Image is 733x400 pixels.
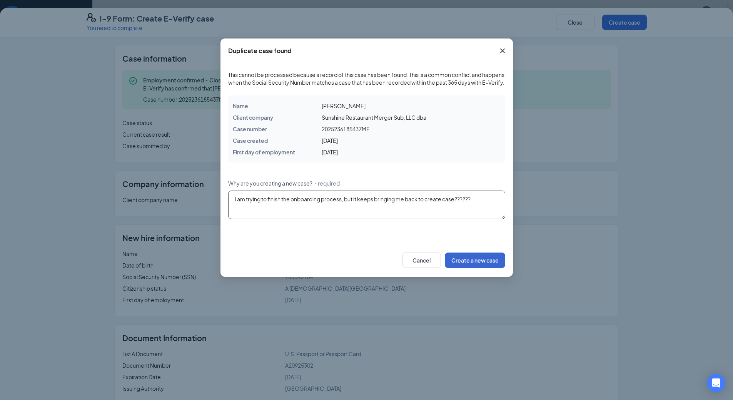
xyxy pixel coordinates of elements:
[322,126,369,132] span: 2025236185437MF
[312,179,340,187] span: ・required
[322,102,366,109] span: [PERSON_NAME]
[233,114,273,121] span: Client company
[228,179,312,187] span: Why are you creating a new case?
[322,149,338,156] span: [DATE]
[322,137,338,144] span: [DATE]
[233,149,295,156] span: First day of employment
[233,137,268,144] span: Case created
[707,374,725,392] div: Open Intercom Messenger
[233,126,267,132] span: Case number
[402,253,441,268] button: Cancel
[233,102,248,109] span: Name
[445,253,505,268] button: Create a new case
[228,191,505,219] textarea: I am trying to finish the onboarding process, but it keeps bringing me back to create case??????
[492,38,513,63] button: Close
[228,71,505,86] span: This cannot be processed because a record of this case has been found. This is a common conflict ...
[498,46,507,55] svg: Cross
[228,47,292,55] div: Duplicate case found
[322,114,426,121] span: Sunshine Restaurant Merger Sub, LLC dba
